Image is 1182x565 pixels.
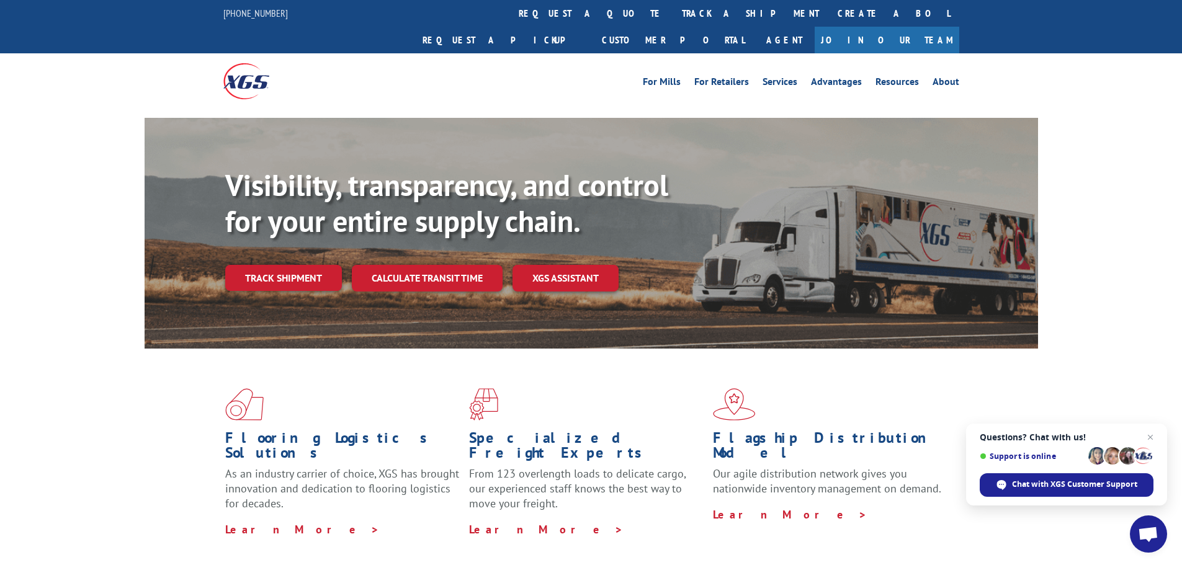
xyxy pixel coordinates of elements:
[754,27,815,53] a: Agent
[223,7,288,19] a: [PHONE_NUMBER]
[815,27,959,53] a: Join Our Team
[225,522,380,536] a: Learn More >
[694,77,749,91] a: For Retailers
[875,77,919,91] a: Resources
[980,432,1153,442] span: Questions? Chat with us!
[1012,479,1137,490] span: Chat with XGS Customer Support
[469,522,624,536] a: Learn More >
[1143,430,1158,445] span: Close chat
[225,166,668,240] b: Visibility, transparency, and control for your entire supply chain.
[225,265,342,291] a: Track shipment
[643,77,681,91] a: For Mills
[513,265,619,291] a: XGS ASSISTANT
[469,430,704,466] h1: Specialized Freight Experts
[763,77,797,91] a: Services
[593,27,754,53] a: Customer Portal
[980,452,1084,461] span: Support is online
[225,388,264,420] img: xgs-icon-total-supply-chain-intelligence-red
[413,27,593,53] a: Request a pickup
[469,466,704,522] p: From 123 overlength loads to delicate cargo, our experienced staff knows the best way to move you...
[933,77,959,91] a: About
[713,507,867,522] a: Learn More >
[352,265,503,291] a: Calculate transit time
[713,466,941,496] span: Our agile distribution network gives you nationwide inventory management on demand.
[1130,515,1167,553] div: Open chat
[469,388,498,420] img: xgs-icon-focused-on-flooring-red
[713,388,756,420] img: xgs-icon-flagship-distribution-model-red
[225,430,460,466] h1: Flooring Logistics Solutions
[225,466,459,510] span: As an industry carrier of choice, XGS has brought innovation and dedication to flooring logistics...
[980,473,1153,497] div: Chat with XGS Customer Support
[713,430,947,466] h1: Flagship Distribution Model
[811,77,862,91] a: Advantages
